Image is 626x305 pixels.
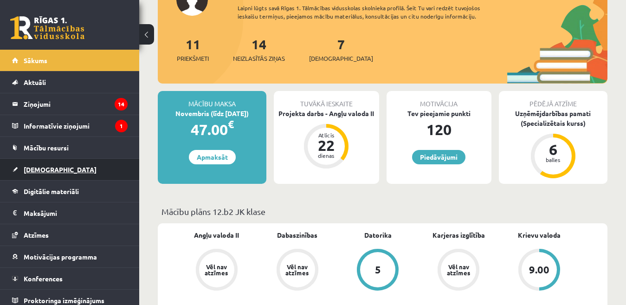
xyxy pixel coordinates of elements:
a: Digitālie materiāli [12,181,128,202]
div: 22 [312,138,340,153]
div: Motivācija [387,91,491,109]
a: 9.00 [499,249,580,292]
span: Motivācijas programma [24,253,97,261]
a: 14Neizlasītās ziņas [233,36,285,63]
span: Priekšmeti [177,54,209,63]
div: Uzņēmējdarbības pamati (Specializētais kurss) [499,109,607,128]
i: 1 [115,120,128,132]
div: 6 [539,142,567,157]
a: 11Priekšmeti [177,36,209,63]
div: 47.00 [158,118,266,141]
a: Maksājumi [12,202,128,224]
a: Angļu valoda II [194,230,239,240]
a: Piedāvājumi [412,150,465,164]
span: [DEMOGRAPHIC_DATA] [309,54,373,63]
a: Karjeras izglītība [432,230,485,240]
a: Aktuāli [12,71,128,93]
span: Aktuāli [24,78,46,86]
div: Projekta darbs - Angļu valoda II [274,109,379,118]
div: Tuvākā ieskaite [274,91,379,109]
a: Konferences [12,268,128,289]
div: balles [539,157,567,162]
span: Atzīmes [24,231,49,239]
legend: Maksājumi [24,202,128,224]
a: Apmaksāt [189,150,236,164]
a: 7[DEMOGRAPHIC_DATA] [309,36,373,63]
div: dienas [312,153,340,158]
a: Uzņēmējdarbības pamati (Specializētais kurss) 6 balles [499,109,607,180]
a: Atzīmes [12,224,128,246]
span: [DEMOGRAPHIC_DATA] [24,165,97,174]
div: Laipni lūgts savā Rīgas 1. Tālmācības vidusskolas skolnieka profilā. Šeit Tu vari redzēt tuvojošo... [238,4,507,20]
div: Mācību maksa [158,91,266,109]
div: Tev pieejamie punkti [387,109,491,118]
a: Vēl nav atzīmes [176,249,257,292]
div: Pēdējā atzīme [499,91,607,109]
a: Motivācijas programma [12,246,128,267]
span: Sākums [24,56,47,65]
a: Sākums [12,50,128,71]
div: Vēl nav atzīmes [445,264,471,276]
div: 120 [387,118,491,141]
div: Atlicis [312,132,340,138]
a: Ziņojumi14 [12,93,128,115]
a: Vēl nav atzīmes [418,249,499,292]
a: Mācību resursi [12,137,128,158]
legend: Ziņojumi [24,93,128,115]
span: Mācību resursi [24,143,69,152]
a: Krievu valoda [518,230,561,240]
span: Digitālie materiāli [24,187,79,195]
div: Vēl nav atzīmes [204,264,230,276]
a: Rīgas 1. Tālmācības vidusskola [10,16,84,39]
a: Projekta darbs - Angļu valoda II Atlicis 22 dienas [274,109,379,170]
div: Vēl nav atzīmes [284,264,310,276]
i: 14 [115,98,128,110]
p: Mācību plāns 12.b2 JK klase [161,205,604,218]
a: [DEMOGRAPHIC_DATA] [12,159,128,180]
a: 5 [338,249,419,292]
a: Informatīvie ziņojumi1 [12,115,128,136]
span: Neizlasītās ziņas [233,54,285,63]
span: Konferences [24,274,63,283]
legend: Informatīvie ziņojumi [24,115,128,136]
span: € [228,117,234,131]
a: Dabaszinības [277,230,317,240]
a: Datorika [364,230,392,240]
a: Vēl nav atzīmes [257,249,338,292]
div: Novembris (līdz [DATE]) [158,109,266,118]
div: 5 [375,265,381,275]
span: Proktoringa izmēģinājums [24,296,104,305]
div: 9.00 [529,265,549,275]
